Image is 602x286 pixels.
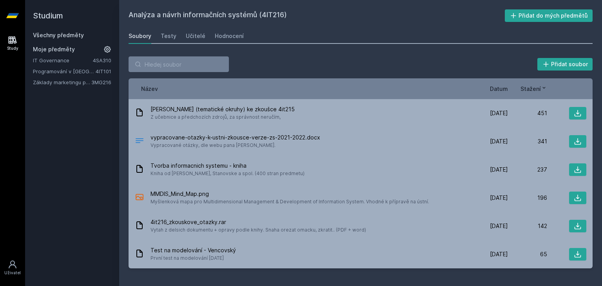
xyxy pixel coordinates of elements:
div: 65 [508,250,547,258]
a: Study [2,31,24,55]
span: MMDIS_Mind_Map.png [150,190,429,198]
div: 237 [508,166,547,174]
span: Vypracované otázky, dle webu pana [PERSON_NAME]. [150,141,320,149]
div: Uživatel [4,270,21,276]
span: [DATE] [490,166,508,174]
button: Přidat soubor [537,58,593,71]
a: 4SA310 [93,57,111,63]
span: Test na modelování - Vencovský [150,246,236,254]
a: Hodnocení [215,28,244,44]
div: Soubory [129,32,151,40]
span: vypracovane-otazky-k-ustni-zkousce-verze-zs-2021-2022.docx [150,134,320,141]
span: Moje předměty [33,45,75,53]
span: [DATE] [490,250,508,258]
a: Základy marketingu pro informatiky a statistiky [33,78,91,86]
span: První test na modelování [DATE] [150,254,236,262]
div: Učitelé [186,32,205,40]
div: Testy [161,32,176,40]
span: Z učebnice a předchozích zdrojů, za správnost neručím, [150,113,295,121]
h2: Analýza a návrh informačních systémů (4IT216) [129,9,505,22]
div: 196 [508,194,547,202]
span: Kniha od [PERSON_NAME], Stanovske a spol. (400 stran predmetu) [150,170,305,177]
div: DOCX [135,136,144,147]
a: Testy [161,28,176,44]
input: Hledej soubor [129,56,229,72]
span: [PERSON_NAME] (tematické okruhy) ke zkoušce 4it215 [150,105,295,113]
div: 341 [508,138,547,145]
a: IT Governance [33,56,93,64]
button: Stažení [520,85,547,93]
span: 4it216_zkouskove_otazky.rar [150,218,366,226]
button: Datum [490,85,508,93]
button: Název [141,85,158,93]
a: 4IT101 [96,68,111,74]
a: 3MG216 [91,79,111,85]
span: [DATE] [490,138,508,145]
a: Programování v [GEOGRAPHIC_DATA] [33,67,96,75]
span: [DATE] [490,109,508,117]
div: PNG [135,192,144,204]
a: Uživatel [2,256,24,280]
span: Tvorba informacnich systemu - kniha [150,162,305,170]
a: Všechny předměty [33,32,84,38]
span: [DATE] [490,194,508,202]
div: 142 [508,222,547,230]
span: Myšlenková mapa pro Multidimensional Management & Development of Information System. Vhodné k pří... [150,198,429,206]
div: 451 [508,109,547,117]
div: Study [7,45,18,51]
span: Stažení [520,85,541,93]
span: Vytah z delsich dokumentu + opravy podle knihy. Snaha orezat omacku, zkratit.. (PDF + word) [150,226,366,234]
a: Soubory [129,28,151,44]
div: Hodnocení [215,32,244,40]
button: Přidat do mých předmětů [505,9,593,22]
a: Učitelé [186,28,205,44]
span: [DATE] [490,222,508,230]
